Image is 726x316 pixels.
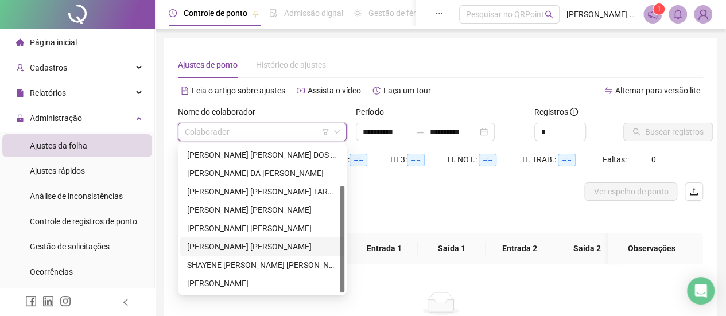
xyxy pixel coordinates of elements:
[187,240,337,253] div: [PERSON_NAME] [PERSON_NAME]
[180,146,344,164] div: FERNANDA RAFAELA TOMAZ DOS SANTOS
[356,106,391,118] label: Período
[187,222,337,235] div: [PERSON_NAME] [PERSON_NAME]
[16,114,24,122] span: lock
[603,155,628,164] span: Faltas:
[486,233,553,264] th: Entrada 2
[604,87,612,95] span: swap
[651,155,656,164] span: 0
[297,87,305,95] span: youtube
[407,154,425,166] span: --:--
[553,233,621,264] th: Saída 2
[608,233,694,264] th: Observações
[350,154,367,166] span: --:--
[390,153,448,166] div: HE 3:
[30,166,85,175] span: Ajustes rápidos
[354,9,362,17] span: sun
[30,141,87,150] span: Ajustes da folha
[284,9,343,18] span: Admissão digital
[269,9,277,17] span: file-done
[522,153,603,166] div: H. TRAB.:
[16,89,24,97] span: file
[383,86,431,95] span: Faça um tour
[178,60,238,69] span: Ajustes de ponto
[256,60,326,69] span: Histórico de ajustes
[558,154,576,166] span: --:--
[187,277,337,290] div: [PERSON_NAME]
[187,149,337,161] div: [PERSON_NAME] [PERSON_NAME] DOS [PERSON_NAME]
[187,185,337,198] div: [PERSON_NAME] [PERSON_NAME] TAROLLA
[545,10,553,19] span: search
[368,9,426,18] span: Gestão de férias
[16,64,24,72] span: user-add
[435,9,443,17] span: ellipsis
[60,295,71,307] span: instagram
[584,182,677,201] button: Ver espelho de ponto
[30,242,110,251] span: Gestão de solicitações
[308,86,361,95] span: Assista o vídeo
[416,127,425,136] span: swap-right
[623,123,713,141] button: Buscar registros
[42,295,54,307] span: linkedin
[372,87,381,95] span: history
[673,9,683,19] span: bell
[169,9,177,17] span: clock-circle
[187,167,337,180] div: [PERSON_NAME] DA [PERSON_NAME]
[187,259,337,271] div: SHAYENE [PERSON_NAME] [PERSON_NAME]
[333,153,390,166] div: HE 2:
[25,295,37,307] span: facebook
[615,86,700,95] span: Alternar para versão lite
[653,3,665,15] sup: 1
[350,233,418,264] th: Entrada 1
[252,10,259,17] span: pushpin
[647,9,658,19] span: notification
[16,38,24,46] span: home
[180,201,344,219] div: MÁRCIA COSTA SILVA
[181,87,189,95] span: file-text
[694,6,712,23] img: 85685
[30,88,66,97] span: Relatórios
[122,298,130,306] span: left
[448,153,522,166] div: H. NOT.:
[687,277,715,305] div: Open Intercom Messenger
[689,187,698,196] span: upload
[180,182,344,201] div: LUIS MIGUEL MORA ANTONUCCI TAROLLA
[534,106,578,118] span: Registros
[30,192,123,201] span: Análise de inconsistências
[333,128,340,135] span: down
[30,267,73,276] span: Ocorrências
[30,217,137,226] span: Controle de registros de ponto
[657,5,661,13] span: 1
[180,164,344,182] div: LUCAS ROBERTO DA SILVA FRANCISCO
[418,233,486,264] th: Saída 1
[416,127,425,136] span: to
[479,154,496,166] span: --:--
[30,114,82,123] span: Administração
[180,237,344,256] div: RODRIGO SILVA FRAGOSO
[180,219,344,237] div: MARCOS RAFAEL BORGES SOLIS
[180,274,344,292] div: VITORIA FAUSTINO BRAGA
[30,63,67,72] span: Cadastros
[570,108,578,116] span: info-circle
[566,8,636,21] span: [PERSON_NAME] - Local Pães e Cafés
[192,86,285,95] span: Leia o artigo sobre ajustes
[30,38,77,47] span: Página inicial
[178,106,263,118] label: Nome do colaborador
[618,242,685,255] span: Observações
[184,9,247,18] span: Controle de ponto
[180,256,344,274] div: SHAYENE GUSSO RIBAS
[322,128,329,135] span: filter
[187,204,337,216] div: [PERSON_NAME] [PERSON_NAME]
